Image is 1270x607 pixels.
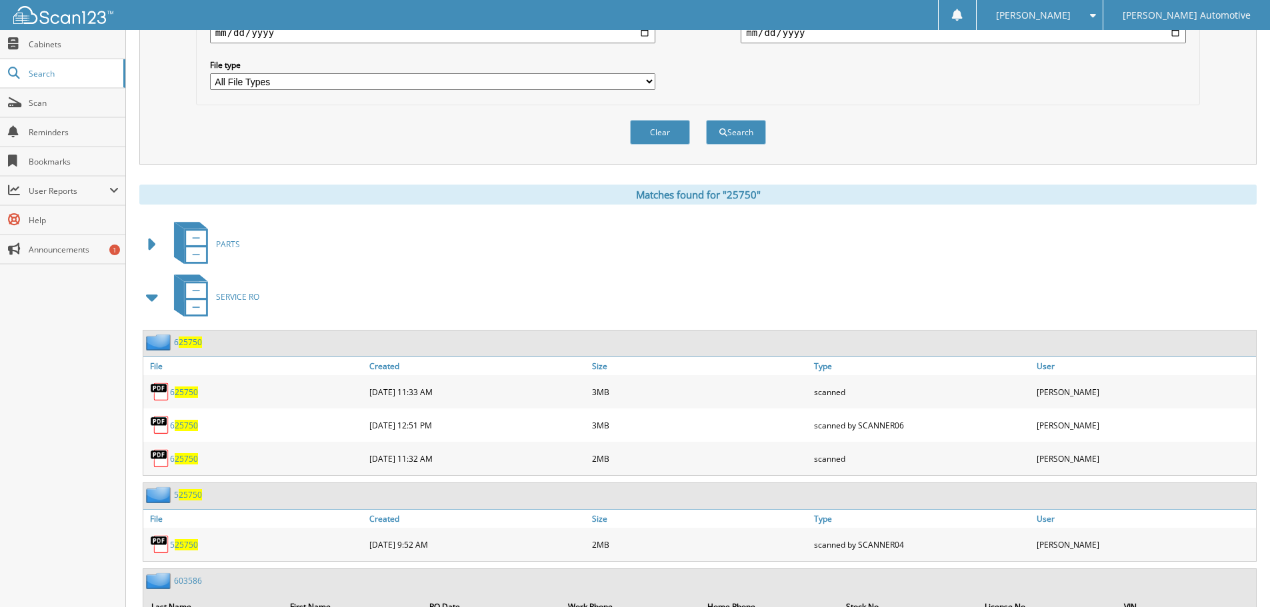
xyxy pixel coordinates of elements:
span: PARTS [216,239,240,250]
span: Reminders [29,127,119,138]
div: 1 [109,245,120,255]
img: scan123-logo-white.svg [13,6,113,24]
div: [PERSON_NAME] [1033,445,1256,472]
label: File type [210,59,655,71]
button: Clear [630,120,690,145]
a: 625750 [170,420,198,431]
a: 625750 [170,386,198,398]
span: User Reports [29,185,109,197]
input: start [210,22,655,43]
img: folder2.png [146,486,174,503]
div: 2MB [589,445,811,472]
a: Size [589,357,811,375]
span: 25750 [175,420,198,431]
img: PDF.png [150,448,170,468]
a: Created [366,357,589,375]
a: 625750 [174,336,202,348]
a: Type [811,510,1033,528]
a: File [143,510,366,528]
a: 603586 [174,575,202,586]
div: [PERSON_NAME] [1033,378,1256,405]
span: 25750 [179,489,202,500]
div: scanned [811,378,1033,405]
div: 3MB [589,412,811,438]
span: Help [29,215,119,226]
div: 3MB [589,378,811,405]
div: scanned by SCANNER06 [811,412,1033,438]
span: Bookmarks [29,156,119,167]
img: PDF.png [150,382,170,402]
span: 25750 [175,453,198,464]
div: [PERSON_NAME] [1033,412,1256,438]
div: [PERSON_NAME] [1033,531,1256,558]
a: SERVICE RO [166,271,259,323]
a: Created [366,510,589,528]
a: File [143,357,366,375]
input: end [741,22,1186,43]
div: [DATE] 12:51 PM [366,412,589,438]
img: PDF.png [150,534,170,554]
span: 25750 [175,386,198,398]
img: folder2.png [146,334,174,350]
div: 2MB [589,531,811,558]
a: 525750 [174,489,202,500]
span: Announcements [29,244,119,255]
span: 25750 [175,539,198,550]
div: Matches found for "25750" [139,185,1257,205]
a: 625750 [170,453,198,464]
div: [DATE] 11:33 AM [366,378,589,405]
button: Search [706,120,766,145]
a: User [1033,357,1256,375]
img: folder2.png [146,572,174,589]
img: PDF.png [150,415,170,435]
div: scanned by SCANNER04 [811,531,1033,558]
a: 525750 [170,539,198,550]
div: scanned [811,445,1033,472]
a: PARTS [166,218,240,271]
div: [DATE] 11:32 AM [366,445,589,472]
a: Size [589,510,811,528]
span: [PERSON_NAME] Automotive [1123,11,1251,19]
span: SERVICE RO [216,291,259,303]
span: Cabinets [29,39,119,50]
span: [PERSON_NAME] [996,11,1071,19]
span: 25750 [179,336,202,348]
span: Search [29,68,117,79]
span: Scan [29,97,119,109]
a: Type [811,357,1033,375]
a: User [1033,510,1256,528]
div: [DATE] 9:52 AM [366,531,589,558]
